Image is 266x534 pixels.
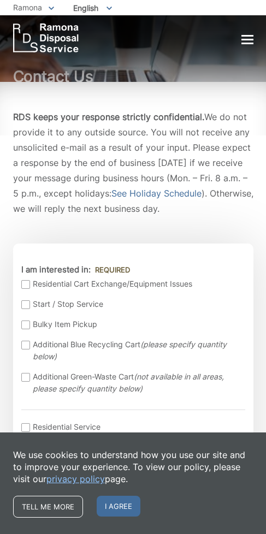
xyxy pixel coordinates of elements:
em: (please specify quantity below) [33,340,227,361]
span: Additional Blue Recycling Cart [33,339,243,363]
span: Ramona [13,3,42,12]
label: I am interested in: [21,265,130,275]
p: We use cookies to understand how you use our site and to improve your experience. To view our pol... [13,449,253,485]
span: Additional Green-Waste Cart [33,371,243,395]
a: Tell me more [13,496,83,518]
h1: Contact Us [13,68,253,85]
label: Start / Stop Service [21,298,243,310]
label: Residential Service [21,421,243,433]
a: privacy policy [46,473,105,485]
p: We do not provide it to any outside source. You will not receive any unsolicited e-mail as a resu... [13,109,253,216]
a: EDCD logo. Return to the homepage. [13,23,79,52]
strong: RDS keeps your response strictly confidential. [13,111,204,122]
label: Residential Cart Exchange/Equipment Issues [21,278,243,290]
a: See Holiday Schedule [111,186,202,201]
label: Bulky Item Pickup [21,318,243,330]
span: I agree [97,496,140,517]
